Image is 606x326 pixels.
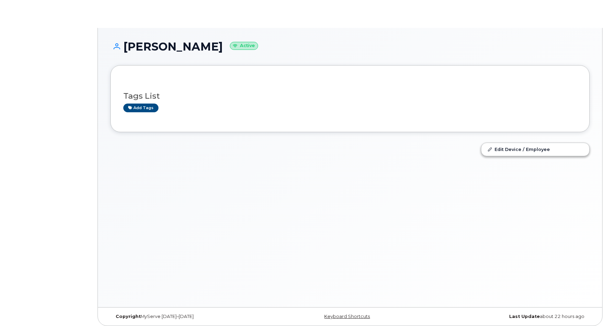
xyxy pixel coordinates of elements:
h1: [PERSON_NAME] [110,40,590,53]
a: Keyboard Shortcuts [324,314,370,319]
div: about 22 hours ago [430,314,590,319]
strong: Last Update [509,314,540,319]
a: Add tags [123,104,158,112]
a: Edit Device / Employee [481,143,589,156]
h3: Tags List [123,92,577,100]
div: MyServe [DATE]–[DATE] [110,314,270,319]
small: Active [230,42,258,50]
strong: Copyright [116,314,141,319]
